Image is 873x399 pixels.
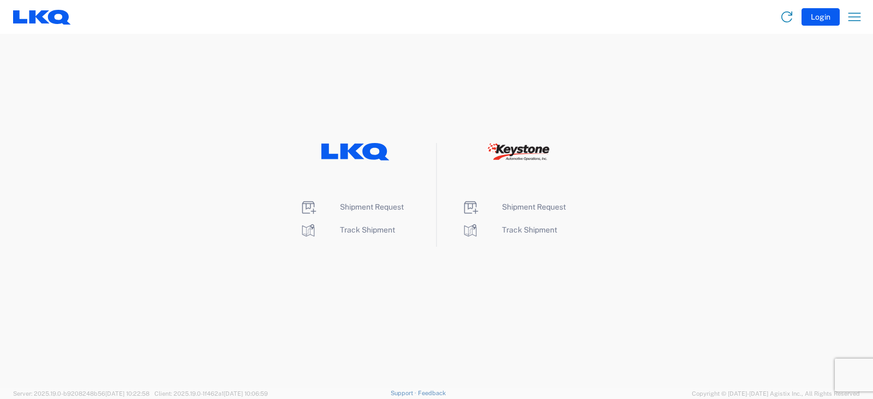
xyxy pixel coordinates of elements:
[340,225,395,234] span: Track Shipment
[391,390,418,396] a: Support
[300,225,395,234] a: Track Shipment
[802,8,840,26] button: Login
[300,203,404,211] a: Shipment Request
[340,203,404,211] span: Shipment Request
[692,389,860,398] span: Copyright © [DATE]-[DATE] Agistix Inc., All Rights Reserved
[13,390,150,397] span: Server: 2025.19.0-b9208248b56
[154,390,268,397] span: Client: 2025.19.0-1f462a1
[224,390,268,397] span: [DATE] 10:06:59
[105,390,150,397] span: [DATE] 10:22:58
[462,203,566,211] a: Shipment Request
[462,225,557,234] a: Track Shipment
[418,390,446,396] a: Feedback
[502,203,566,211] span: Shipment Request
[502,225,557,234] span: Track Shipment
